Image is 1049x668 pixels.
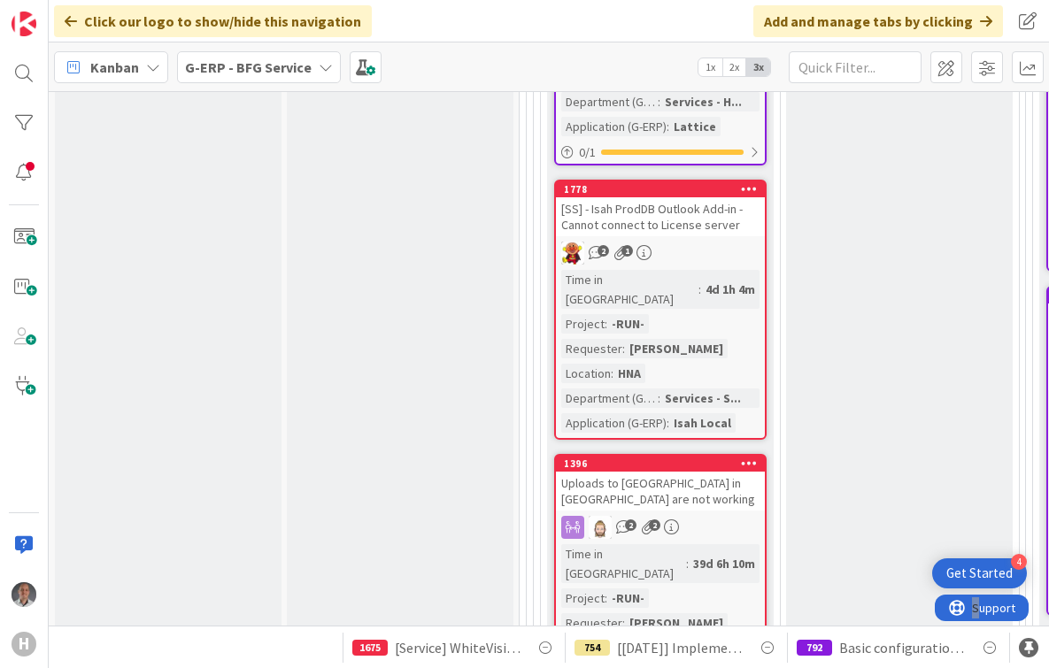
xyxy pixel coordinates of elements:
span: : [622,339,625,358]
span: Support [37,3,81,24]
div: [PERSON_NAME] [625,339,728,358]
div: Department (G-ERP) [561,92,658,111]
div: 0/1 [556,142,765,164]
div: Services - S... [660,388,745,408]
div: Department (G-ERP) [561,388,658,408]
div: HNA [613,364,645,383]
div: 39d 6h 10m [689,554,760,573]
span: [Service] WhiteVision - User is not receiving automated mails from WhiteVision [395,637,521,658]
div: Requester [561,613,622,633]
div: Services - H... [660,92,746,111]
span: 2 [598,245,609,257]
div: LC [556,242,765,265]
div: Time in [GEOGRAPHIC_DATA] [561,544,686,583]
span: 2 [649,519,660,531]
div: Click our logo to show/hide this navigation [54,5,372,37]
div: -RUN- [607,588,649,608]
a: 1778[SS] - Isah ProdDB Outlook Add-in - Cannot connect to License serverLCTime in [GEOGRAPHIC_DAT... [554,180,767,440]
span: : [658,92,660,111]
div: -RUN- [607,314,649,334]
span: : [686,554,689,573]
div: 1778 [564,183,765,196]
div: 1778 [556,181,765,197]
div: 754 [575,640,610,656]
div: [SS] - Isah ProdDB Outlook Add-in - Cannot connect to License server [556,197,765,236]
div: 1675 [352,640,388,656]
div: Application (G-ERP) [561,117,667,136]
div: Application (G-ERP) [561,413,667,433]
div: 1778[SS] - Isah ProdDB Outlook Add-in - Cannot connect to License server [556,181,765,236]
div: Isah Local [669,413,736,433]
div: 1396 [556,456,765,472]
span: : [622,613,625,633]
span: 1x [698,58,722,76]
div: 4 [1011,554,1027,570]
div: 1396Uploads to [GEOGRAPHIC_DATA] in [GEOGRAPHIC_DATA] are not working [556,456,765,511]
span: : [667,413,669,433]
div: H [12,632,36,656]
img: Rv [589,516,612,539]
div: Location [561,364,611,383]
div: Add and manage tabs by clicking [753,5,1003,37]
span: Basic configuration Isah test environment HSG [839,637,965,658]
b: G-ERP - BFG Service [185,58,312,76]
div: Time in [GEOGRAPHIC_DATA] [561,270,698,309]
img: LC [561,242,584,265]
span: 1 [621,245,633,257]
div: Uploads to [GEOGRAPHIC_DATA] in [GEOGRAPHIC_DATA] are not working [556,472,765,511]
div: Rv [556,516,765,539]
span: : [698,280,701,299]
div: Project [561,588,605,608]
img: Visit kanbanzone.com [12,12,36,36]
div: 1396 [564,457,765,470]
span: : [605,588,607,608]
div: Lattice [669,117,721,136]
span: 0 / 1 [579,143,596,162]
span: : [667,117,669,136]
span: Kanban [90,57,139,78]
div: [PERSON_NAME] [625,613,728,633]
span: : [658,388,660,408]
div: 792 [797,640,832,656]
span: : [605,314,607,334]
span: [[DATE]] Implement Accountview BI information- [Data Transport to BI Datalake] [617,637,743,658]
div: 4d 1h 4m [701,280,760,299]
img: PS [12,582,36,607]
input: Quick Filter... [789,51,922,83]
div: Get Started [946,564,1013,582]
div: Requester [561,339,622,358]
span: 2 [625,519,636,531]
span: : [611,364,613,383]
div: Open Get Started checklist, remaining modules: 4 [932,558,1027,588]
span: 3x [746,58,770,76]
span: 2x [722,58,746,76]
div: Project [561,314,605,334]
